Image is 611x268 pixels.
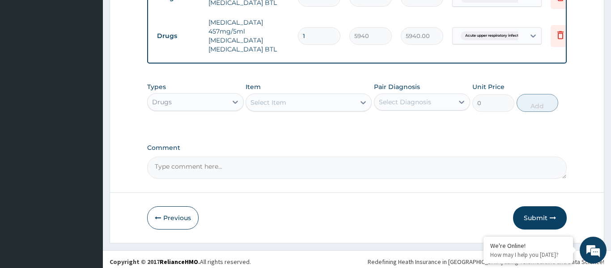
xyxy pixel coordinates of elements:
[517,94,559,112] button: Add
[204,13,293,58] td: [MEDICAL_DATA] 457mg/5ml [MEDICAL_DATA] [MEDICAL_DATA] BTL
[152,98,172,106] div: Drugs
[153,28,204,44] td: Drugs
[250,98,286,107] div: Select Item
[246,82,261,91] label: Item
[147,206,199,230] button: Previous
[47,50,150,62] div: Chat with us now
[379,98,431,106] div: Select Diagnosis
[147,144,567,152] label: Comment
[110,258,200,266] strong: Copyright © 2017 .
[374,82,420,91] label: Pair Diagnosis
[513,206,567,230] button: Submit
[17,45,36,67] img: d_794563401_company_1708531726252_794563401
[4,175,170,207] textarea: Type your message and hit 'Enter'
[490,251,566,259] p: How may I help you today?
[490,242,566,250] div: We're Online!
[368,257,604,266] div: Redefining Heath Insurance in [GEOGRAPHIC_DATA] using Telemedicine and Data Science!
[472,82,505,91] label: Unit Price
[147,4,168,26] div: Minimize live chat window
[52,78,123,169] span: We're online!
[147,83,166,91] label: Types
[160,258,198,266] a: RelianceHMO
[461,31,526,40] span: Acute upper respiratory infect...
